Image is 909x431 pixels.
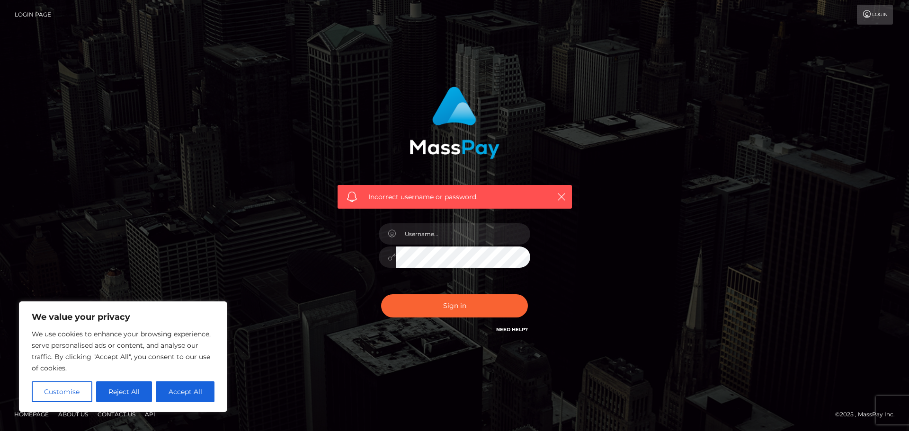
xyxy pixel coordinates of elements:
div: © 2025 , MassPay Inc. [835,409,902,420]
a: Homepage [10,407,53,422]
a: About Us [54,407,92,422]
p: We use cookies to enhance your browsing experience, serve personalised ads or content, and analys... [32,328,214,374]
a: Login [857,5,893,25]
a: API [141,407,159,422]
button: Reject All [96,381,152,402]
button: Customise [32,381,92,402]
div: We value your privacy [19,301,227,412]
button: Accept All [156,381,214,402]
input: Username... [396,223,530,245]
img: MassPay Login [410,87,499,159]
button: Sign in [381,294,528,317]
span: Incorrect username or password. [368,192,541,202]
a: Login Page [15,5,51,25]
a: Contact Us [94,407,139,422]
a: Need Help? [496,326,528,333]
p: We value your privacy [32,311,214,323]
